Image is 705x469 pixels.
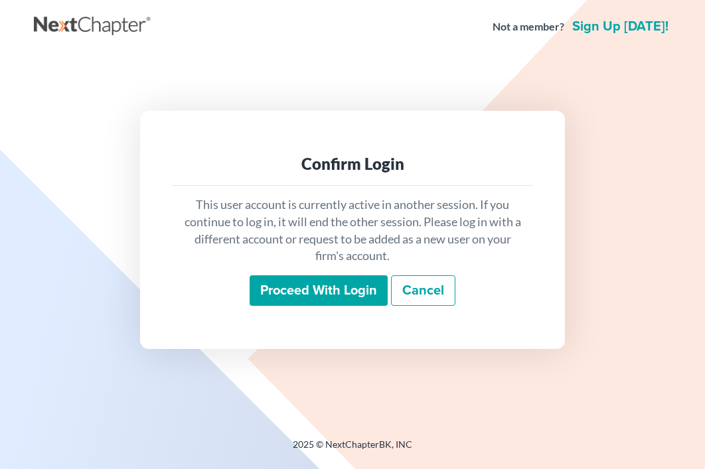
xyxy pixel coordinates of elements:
a: Cancel [391,275,455,306]
div: Confirm Login [183,153,522,174]
strong: Not a member? [493,19,564,34]
input: Proceed with login [250,275,388,306]
p: This user account is currently active in another session. If you continue to log in, it will end ... [183,196,522,265]
div: 2025 © NextChapterBK, INC [34,438,671,462]
a: Sign up [DATE]! [570,20,671,33]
